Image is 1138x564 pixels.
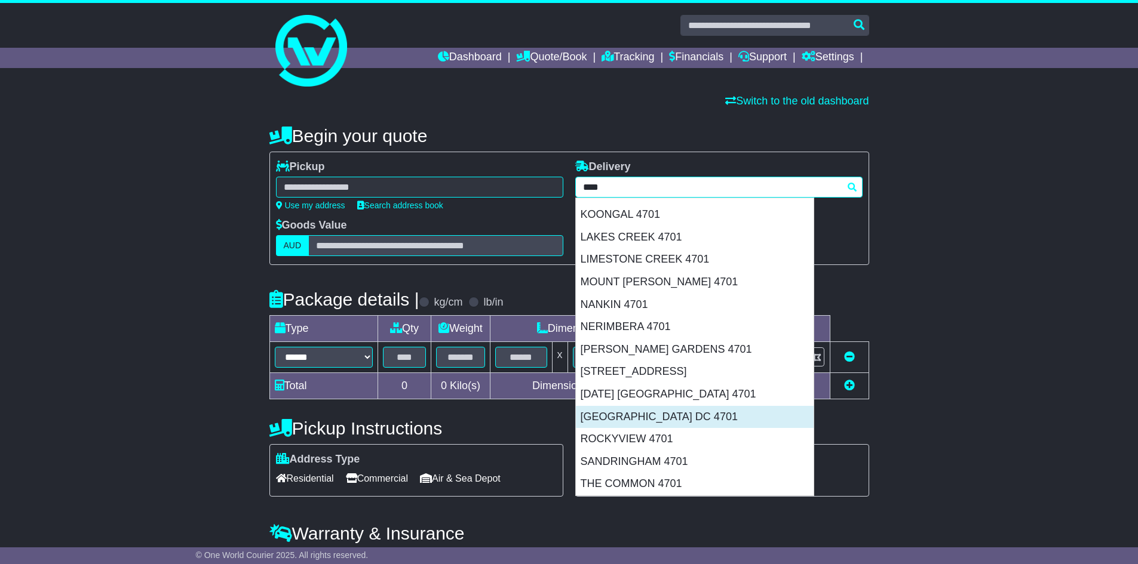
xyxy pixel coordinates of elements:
[844,351,855,363] a: Remove this item
[575,177,863,198] typeahead: Please provide city
[269,418,563,438] h4: Pickup Instructions
[269,373,378,399] td: Total
[269,126,869,146] h4: Begin your quote
[438,48,502,68] a: Dashboard
[490,316,707,342] td: Dimensions (L x W x H)
[483,296,503,309] label: lb/in
[490,373,707,399] td: Dimensions in Centimetre(s)
[576,451,814,473] div: SANDRINGHAM 4701
[576,248,814,271] div: LIMESTONE CREEK 4701
[802,48,854,68] a: Settings
[276,161,325,174] label: Pickup
[576,204,814,226] div: KOONGAL 4701
[269,316,378,342] td: Type
[276,201,345,210] a: Use my address
[576,226,814,249] div: LAKES CREEK 4701
[576,383,814,406] div: [DATE] [GEOGRAPHIC_DATA] 4701
[576,316,814,338] div: NERIMBERA 4701
[576,338,814,361] div: [PERSON_NAME] GARDENS 4701
[602,48,654,68] a: Tracking
[431,373,490,399] td: Kilo(s)
[725,95,869,107] a: Switch to the old dashboard
[516,48,587,68] a: Quote/Book
[276,469,334,488] span: Residential
[276,453,360,466] label: Address Type
[276,235,309,256] label: AUD
[552,342,568,373] td: x
[576,428,814,451] div: ROCKYVIEW 4701
[669,48,723,68] a: Financials
[346,469,408,488] span: Commercial
[738,48,787,68] a: Support
[844,380,855,392] a: Add new item
[576,294,814,316] div: NANKIN 4701
[576,271,814,294] div: MOUNT [PERSON_NAME] 4701
[269,289,419,309] h4: Package details |
[431,316,490,342] td: Weight
[441,380,447,392] span: 0
[269,523,869,543] h4: Warranty & Insurance
[434,296,462,309] label: kg/cm
[196,550,369,560] span: © One World Courier 2025. All rights reserved.
[276,219,347,232] label: Goods Value
[575,161,631,174] label: Delivery
[576,406,814,429] div: [GEOGRAPHIC_DATA] DC 4701
[420,469,501,488] span: Air & Sea Depot
[576,473,814,495] div: THE COMMON 4701
[576,360,814,383] div: [STREET_ADDRESS]
[378,316,431,342] td: Qty
[357,201,443,210] a: Search address book
[378,373,431,399] td: 0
